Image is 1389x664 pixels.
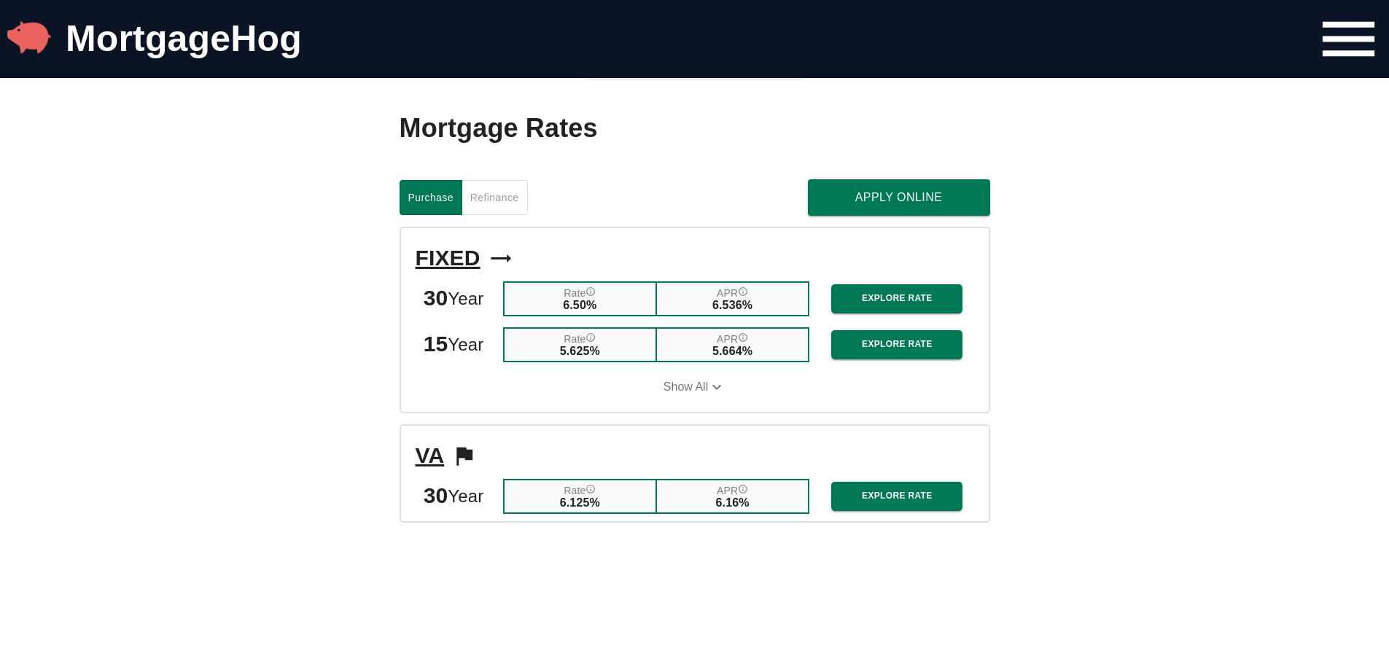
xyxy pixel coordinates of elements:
[448,332,483,357] span: Year
[424,480,448,512] span: 30
[564,332,596,344] label: Rate
[831,284,962,313] button: Explore Rate
[448,484,483,509] span: Year
[717,484,748,496] label: APR
[424,283,448,314] span: 30
[824,187,974,208] span: Apply Online
[416,370,974,405] button: Show All
[738,286,748,297] svg: Annual Percentage Rate - The interest rate on the loan if lender fees were averaged into each mon...
[585,286,596,297] svg: Interest Rate "rate", reflects the cost of borrowing. If the interest rate is 3% and your loan is...
[424,329,448,360] span: 15
[664,380,708,394] span: Show All
[716,497,750,509] span: 6.16%
[470,189,519,207] span: Refinance
[7,15,51,59] img: MortgageHog Logo
[564,286,596,298] label: Rate
[585,332,596,343] svg: Interest Rate "rate", reflects the cost of borrowing. If the interest rate is 3% and your loan is...
[808,179,990,216] button: Apply Online
[585,484,596,494] svg: Interest Rate "rate", reflects the cost of borrowing. If the interest rate is 3% and your loan is...
[408,189,454,207] span: Purchase
[738,484,748,494] svg: Annual Percentage Rate - The interest rate on the loan if lender fees were averaged into each mon...
[831,482,962,511] button: Explore Rate
[843,488,951,504] span: Explore Rate
[564,484,596,496] label: Rate
[563,300,596,311] span: 6.50%
[416,440,445,472] span: VA
[717,332,748,344] label: APR
[712,345,752,357] span: 5.664%
[462,180,528,216] button: Refinance
[843,337,951,352] span: Explore Rate
[738,332,748,343] svg: Annual Percentage Rate - The interest rate on the loan if lender fees were averaged into each mon...
[843,291,951,306] span: Explore Rate
[66,18,302,59] a: MortgageHog
[717,286,748,298] label: APR
[400,109,990,147] h2: Mortgage Rates
[831,330,962,359] button: Explore Rate
[560,497,600,509] span: 6.125%
[712,300,752,311] span: 6.536%
[448,286,483,311] span: Year
[560,345,600,357] span: 5.625%
[400,180,462,216] button: Purchase
[416,243,480,274] span: FIXED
